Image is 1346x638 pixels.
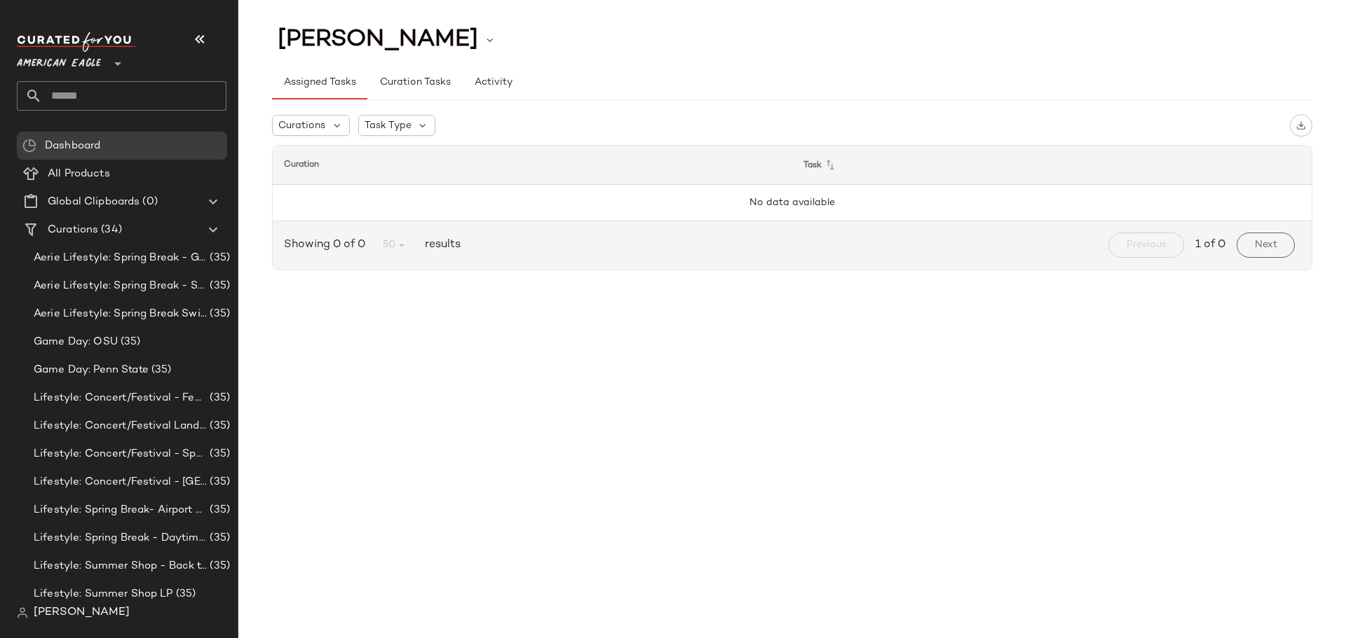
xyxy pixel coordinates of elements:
span: Curations [48,222,98,238]
span: results [419,237,461,254]
span: (34) [98,222,122,238]
span: Assigned Tasks [283,77,356,88]
span: (0) [140,194,157,210]
span: Lifestyle: Concert/Festival - [GEOGRAPHIC_DATA] [34,474,207,490]
span: (35) [207,474,230,490]
span: Aerie Lifestyle: Spring Break Swimsuits Landing Page [34,306,207,322]
span: (35) [173,586,196,602]
span: Lifestyle: Spring Break - Daytime Casual [34,530,207,546]
img: svg%3e [22,139,36,153]
img: cfy_white_logo.C9jOOHJF.svg [17,32,136,52]
th: Curation [273,146,792,185]
span: Lifestyle: Concert/Festival - Femme [34,390,207,406]
span: Next [1254,240,1277,251]
span: Task Type [365,118,412,133]
span: Lifestyle: Concert/Festival Landing Page [34,418,207,434]
span: American Eagle [17,48,101,73]
span: [PERSON_NAME] [278,27,478,53]
span: Showing 0 of 0 [284,237,371,254]
span: Game Day: OSU [34,334,118,350]
span: (35) [207,558,230,574]
span: (35) [207,250,230,266]
span: (35) [149,362,172,378]
span: (35) [207,446,230,462]
td: No data available [273,185,1312,221]
span: Activity [474,77,512,88]
span: (35) [207,278,230,294]
span: Aerie Lifestyle: Spring Break - Girly/Femme [34,250,207,266]
span: Curations [278,118,325,133]
span: Lifestyle: Spring Break- Airport Style [34,502,207,518]
img: svg%3e [17,607,28,618]
span: Curation Tasks [379,77,450,88]
span: [PERSON_NAME] [34,604,130,621]
span: All Products [48,166,110,182]
span: (35) [207,418,230,434]
button: Next [1237,233,1295,258]
th: Task [792,146,1312,185]
span: (35) [207,390,230,406]
span: Global Clipboards [48,194,140,210]
span: (35) [207,530,230,546]
span: (35) [207,306,230,322]
span: Lifestyle: Summer Shop - Back to School Essentials [34,558,207,574]
span: Dashboard [45,138,100,154]
span: Lifestyle: Concert/Festival - Sporty [34,446,207,462]
span: Aerie Lifestyle: Spring Break - Sporty [34,278,207,294]
span: (35) [207,502,230,518]
span: 1 of 0 [1195,237,1225,254]
span: Lifestyle: Summer Shop LP [34,586,173,602]
img: svg%3e [1296,120,1306,130]
span: (35) [118,334,141,350]
span: Game Day: Penn State [34,362,149,378]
